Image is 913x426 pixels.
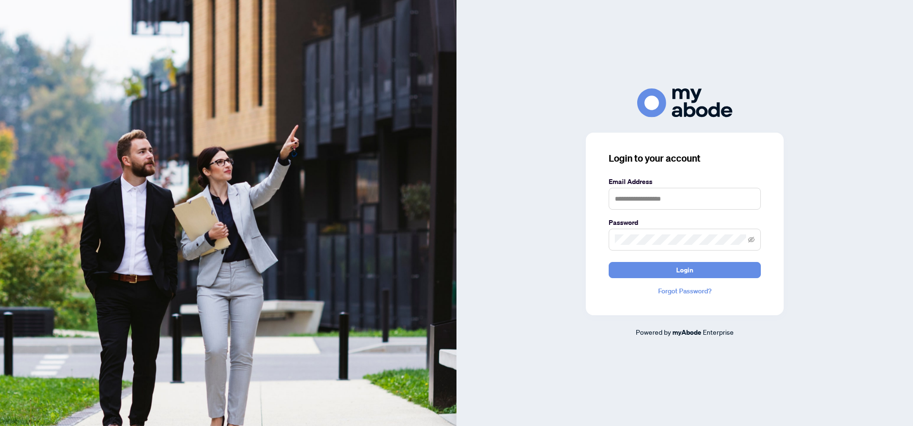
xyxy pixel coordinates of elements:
[609,152,761,165] h3: Login to your account
[609,217,761,228] label: Password
[609,286,761,296] a: Forgot Password?
[609,262,761,278] button: Login
[609,176,761,187] label: Email Address
[672,327,701,338] a: myAbode
[748,236,755,243] span: eye-invisible
[636,328,671,336] span: Powered by
[676,262,693,278] span: Login
[637,88,732,117] img: ma-logo
[703,328,734,336] span: Enterprise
